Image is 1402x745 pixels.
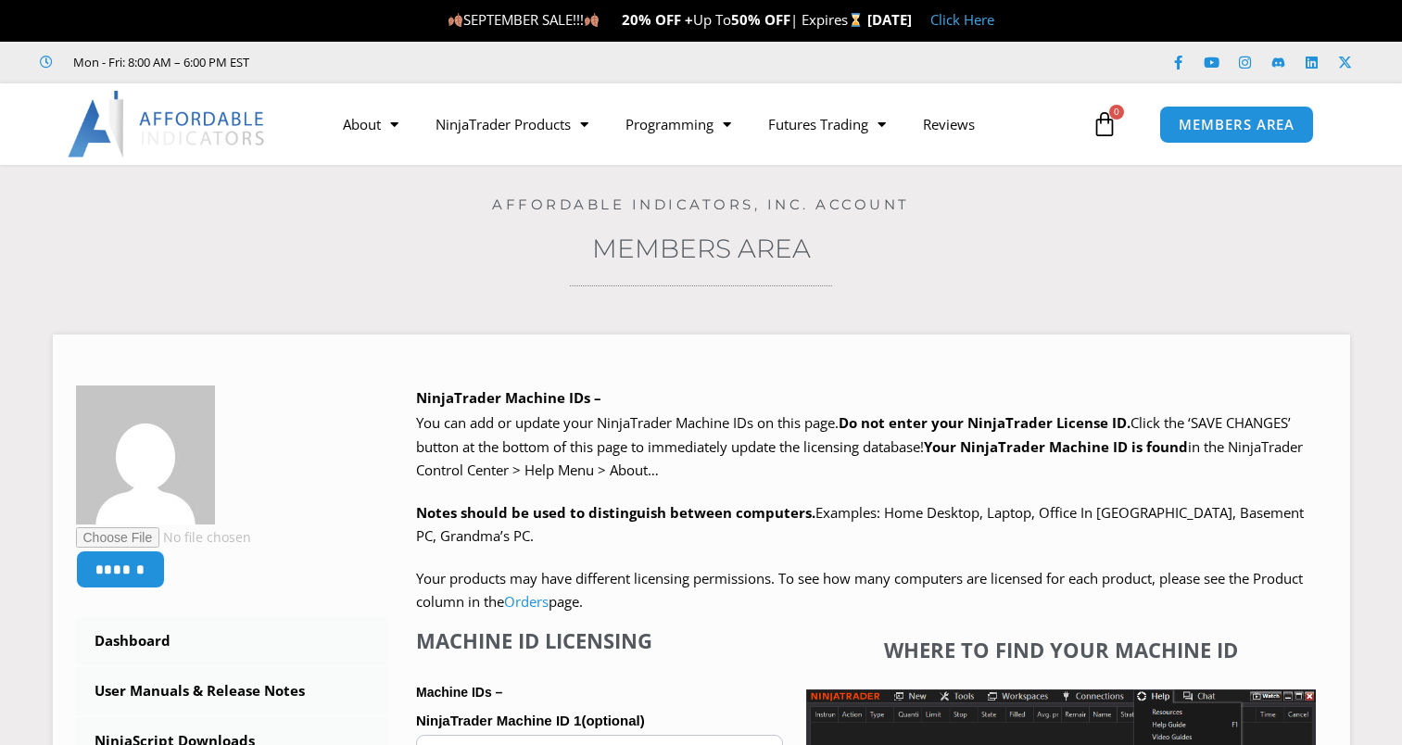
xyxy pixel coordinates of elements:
[416,707,783,735] label: NinjaTrader Machine ID 1
[904,103,993,145] a: Reviews
[76,385,215,524] img: feb287f52a06d62cc3007850bcdcd5e6d0b7eef017d8e96763ae60d6dd7208c1
[806,638,1316,662] h4: Where to find your Machine ID
[1159,106,1314,144] a: MEMBERS AREA
[930,10,994,29] a: Click Here
[416,569,1303,612] span: Your products may have different licensing permissions. To see how many computers are licensed fo...
[448,13,462,27] img: 🍂
[76,667,389,715] a: User Manuals & Release Notes
[416,628,783,652] h4: Machine ID Licensing
[924,437,1188,456] strong: Your NinjaTrader Machine ID is found
[275,53,553,71] iframe: Customer reviews powered by Trustpilot
[867,10,912,29] strong: [DATE]
[750,103,904,145] a: Futures Trading
[622,10,693,29] strong: 20% OFF +
[1179,118,1295,132] span: MEMBERS AREA
[607,103,750,145] a: Programming
[849,13,863,27] img: ⌛
[76,617,389,665] a: Dashboard
[585,13,599,27] img: 🍂
[448,10,867,29] span: SEPTEMBER SALE!!! Up To | Expires
[324,103,1087,145] nav: Menu
[416,413,839,432] span: You can add or update your NinjaTrader Machine IDs on this page.
[592,233,811,264] a: Members Area
[1064,97,1145,151] a: 0
[1109,105,1124,120] span: 0
[69,51,249,73] span: Mon - Fri: 8:00 AM – 6:00 PM EST
[731,10,790,29] strong: 50% OFF
[581,713,644,728] span: (optional)
[504,592,549,611] a: Orders
[68,91,267,158] img: LogoAI | Affordable Indicators – NinjaTrader
[416,413,1303,479] span: Click the ‘SAVE CHANGES’ button at the bottom of this page to immediately update the licensing da...
[416,503,815,522] strong: Notes should be used to distinguish between computers.
[324,103,417,145] a: About
[492,196,910,213] a: Affordable Indicators, Inc. Account
[416,388,601,407] b: NinjaTrader Machine IDs –
[416,685,502,700] strong: Machine IDs –
[839,413,1130,432] b: Do not enter your NinjaTrader License ID.
[416,503,1304,546] span: Examples: Home Desktop, Laptop, Office In [GEOGRAPHIC_DATA], Basement PC, Grandma’s PC.
[417,103,607,145] a: NinjaTrader Products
